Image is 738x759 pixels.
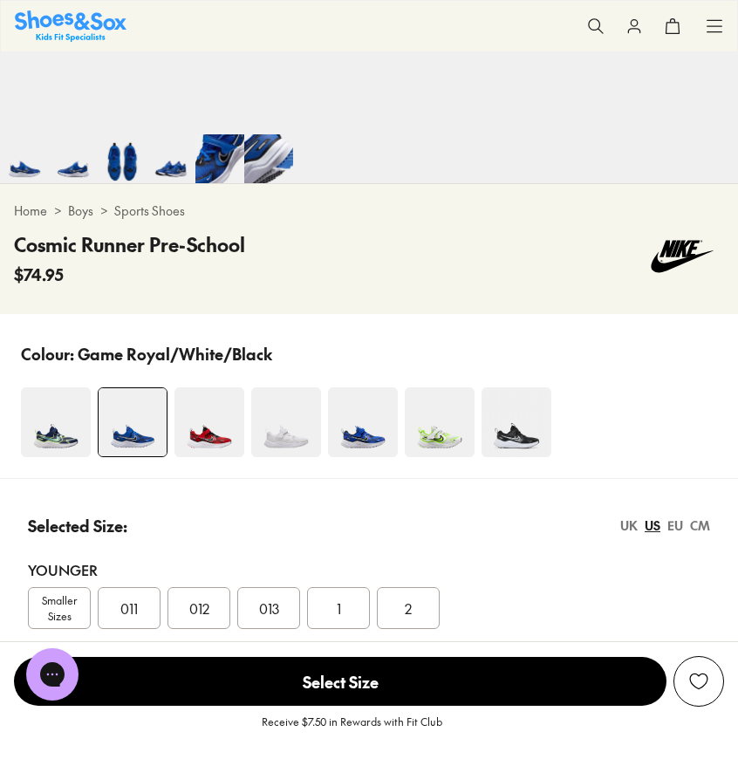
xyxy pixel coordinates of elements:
[114,202,185,220] a: Sports Shoes
[15,10,126,41] a: Shoes & Sox
[21,342,74,366] p: Colour:
[14,202,47,220] a: Home
[645,516,660,535] div: US
[337,598,341,619] span: 1
[21,387,91,457] img: 4-552090_1
[189,598,209,619] span: 012
[14,263,64,286] span: $74.95
[28,514,127,537] p: Selected Size:
[174,387,244,457] img: 4-557335_1
[251,387,321,457] img: 4-552096_1
[405,598,412,619] span: 2
[15,10,126,41] img: SNS_Logo_Responsive.svg
[14,202,724,220] div: > >
[98,134,147,183] img: 6-557331_1
[68,202,93,220] a: Boys
[328,387,398,457] img: 4-537536_1
[195,134,244,183] img: 8-557333_1
[29,592,90,624] span: Smaller Sizes
[259,598,279,619] span: 013
[78,342,272,366] p: Game Royal/White/Black
[14,230,245,259] h4: Cosmic Runner Pre-School
[405,387,475,457] img: 4-537530_1
[49,134,98,183] img: 5-557330_1
[147,134,195,183] img: 7-557332_1
[673,656,724,707] button: Add to Wishlist
[482,387,551,457] img: 4-532229_1
[640,230,724,283] img: Vendor logo
[690,516,710,535] div: CM
[620,516,638,535] div: UK
[17,642,87,707] iframe: Gorgias live chat messenger
[14,656,666,707] button: Select Size
[14,657,666,706] span: Select Size
[99,388,167,456] img: 4-557329_1
[667,516,683,535] div: EU
[28,559,710,580] div: Younger
[244,134,293,183] img: 9-557334_1
[120,598,138,619] span: 011
[262,714,442,745] p: Receive $7.50 in Rewards with Fit Club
